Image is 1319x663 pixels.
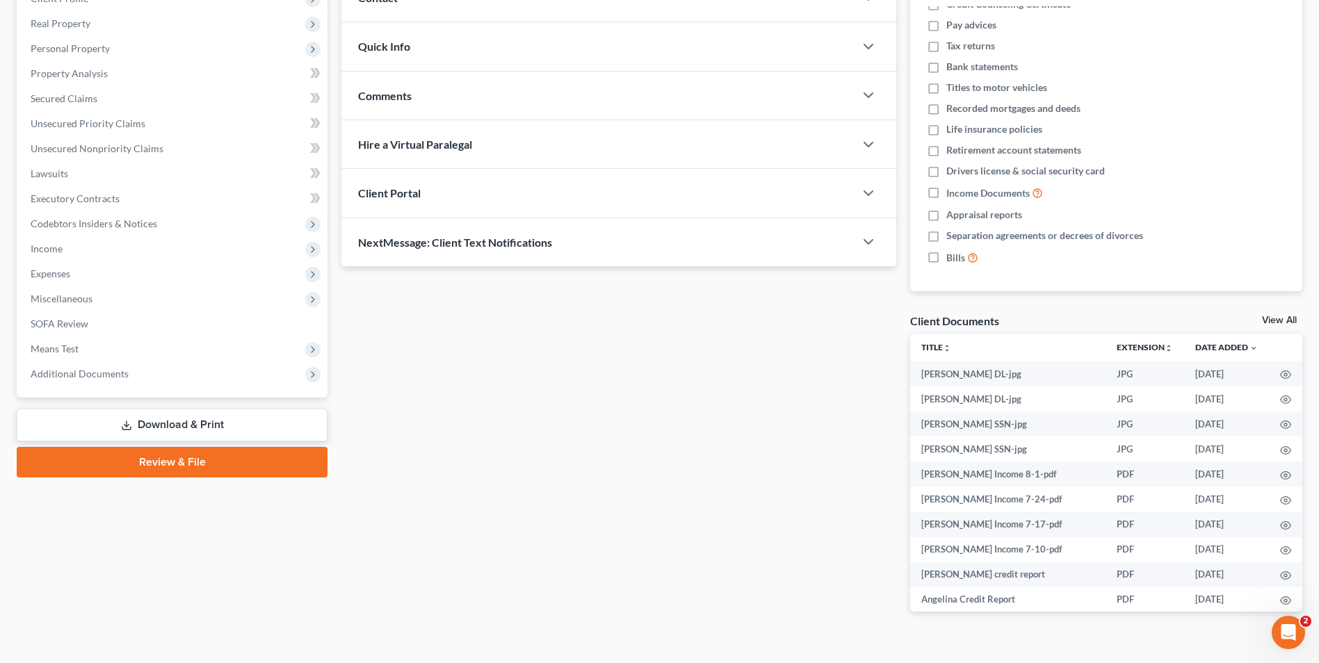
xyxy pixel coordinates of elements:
[946,229,1143,243] span: Separation agreements or decrees of divorces
[31,167,68,179] span: Lawsuits
[17,409,327,441] a: Download & Print
[1184,411,1269,436] td: [DATE]
[946,81,1047,95] span: Titles to motor vehicles
[1106,486,1184,511] td: PDF
[1106,461,1184,486] td: PDF
[910,436,1106,461] td: [PERSON_NAME] SSN-jpg
[31,243,63,254] span: Income
[910,537,1106,562] td: [PERSON_NAME] Income 7-10-pdf
[1106,411,1184,436] td: JPG
[358,138,472,151] span: Hire a Virtual Paralegal
[1249,344,1258,352] i: expand_more
[19,161,327,186] a: Lawsuits
[921,342,951,352] a: Titleunfold_more
[910,486,1106,511] td: [PERSON_NAME] Income 7-24-pdf
[31,293,92,304] span: Miscellaneous
[1106,386,1184,411] td: JPG
[910,562,1106,587] td: [PERSON_NAME] credit report
[1184,537,1269,562] td: [DATE]
[946,186,1030,200] span: Income Documents
[31,67,108,79] span: Property Analysis
[1106,361,1184,386] td: JPG
[31,368,129,379] span: Additional Documents
[19,186,327,211] a: Executory Contracts
[943,344,951,352] i: unfold_more
[1184,587,1269,612] td: [DATE]
[31,117,145,129] span: Unsecured Priority Claims
[358,40,410,53] span: Quick Info
[1272,616,1305,649] iframe: Intercom live chat
[31,218,157,229] span: Codebtors Insiders & Notices
[31,17,90,29] span: Real Property
[1184,511,1269,537] td: [DATE]
[1184,486,1269,511] td: [DATE]
[358,236,552,249] span: NextMessage: Client Text Notifications
[1165,344,1173,352] i: unfold_more
[358,89,412,102] span: Comments
[1184,461,1269,486] td: [DATE]
[946,18,996,32] span: Pay advices
[1195,342,1258,352] a: Date Added expand_more
[910,313,999,328] div: Client Documents
[31,193,120,204] span: Executory Contracts
[1300,616,1311,627] span: 2
[946,143,1081,157] span: Retirement account statements
[358,186,421,199] span: Client Portal
[19,86,327,111] a: Secured Claims
[31,318,88,329] span: SOFA Review
[1184,562,1269,587] td: [DATE]
[946,251,965,265] span: Bills
[1106,511,1184,537] td: PDF
[31,343,79,354] span: Means Test
[910,361,1106,386] td: [PERSON_NAME] DL-jpg
[910,461,1106,486] td: [PERSON_NAME] Income 8-1-pdf
[17,447,327,477] a: Review & File
[31,92,97,104] span: Secured Claims
[31,268,70,279] span: Expenses
[31,142,163,154] span: Unsecured Nonpriority Claims
[1106,587,1184,612] td: PDF
[946,208,1022,222] span: Appraisal reports
[19,61,327,86] a: Property Analysis
[946,60,1018,74] span: Bank statements
[910,587,1106,612] td: Angelina Credit Report
[1184,361,1269,386] td: [DATE]
[1117,342,1173,352] a: Extensionunfold_more
[1106,537,1184,562] td: PDF
[19,111,327,136] a: Unsecured Priority Claims
[946,39,995,53] span: Tax returns
[19,311,327,336] a: SOFA Review
[946,122,1042,136] span: Life insurance policies
[1184,386,1269,411] td: [DATE]
[1184,436,1269,461] td: [DATE]
[910,511,1106,537] td: [PERSON_NAME] Income 7-17-pdf
[946,101,1081,115] span: Recorded mortgages and deeds
[19,136,327,161] a: Unsecured Nonpriority Claims
[910,411,1106,436] td: [PERSON_NAME] SSN-jpg
[946,164,1105,178] span: Drivers license & social security card
[1262,316,1297,325] a: View All
[1106,436,1184,461] td: JPG
[31,42,110,54] span: Personal Property
[1106,562,1184,587] td: PDF
[910,386,1106,411] td: [PERSON_NAME] DL-jpg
